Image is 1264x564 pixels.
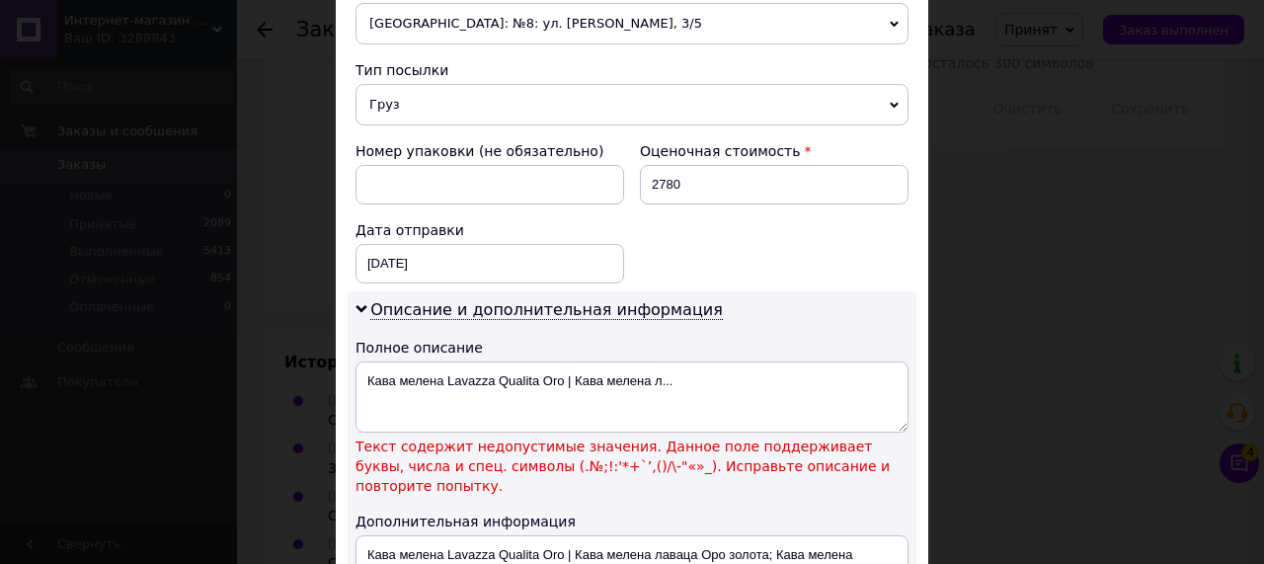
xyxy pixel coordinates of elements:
[355,141,624,161] div: Номер упаковки (не обязательно)
[355,3,908,44] span: [GEOGRAPHIC_DATA]: №8: ул. [PERSON_NAME], 3/5
[355,338,908,358] div: Полное описание
[355,84,908,125] span: Груз
[640,141,908,161] div: Оценочная стоимость
[355,512,908,531] div: Дополнительная информация
[370,300,723,320] span: Описание и дополнительная информация
[355,437,908,496] span: Текст содержит недопустимые значения. Данное поле поддерживает буквы, числа и спец. символы (.№;!...
[355,362,908,433] textarea: Кава мелена Lavazza Qualita Oro | Кава мелена л...
[355,62,448,78] span: Тип посылки
[355,220,624,240] div: Дата отправки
